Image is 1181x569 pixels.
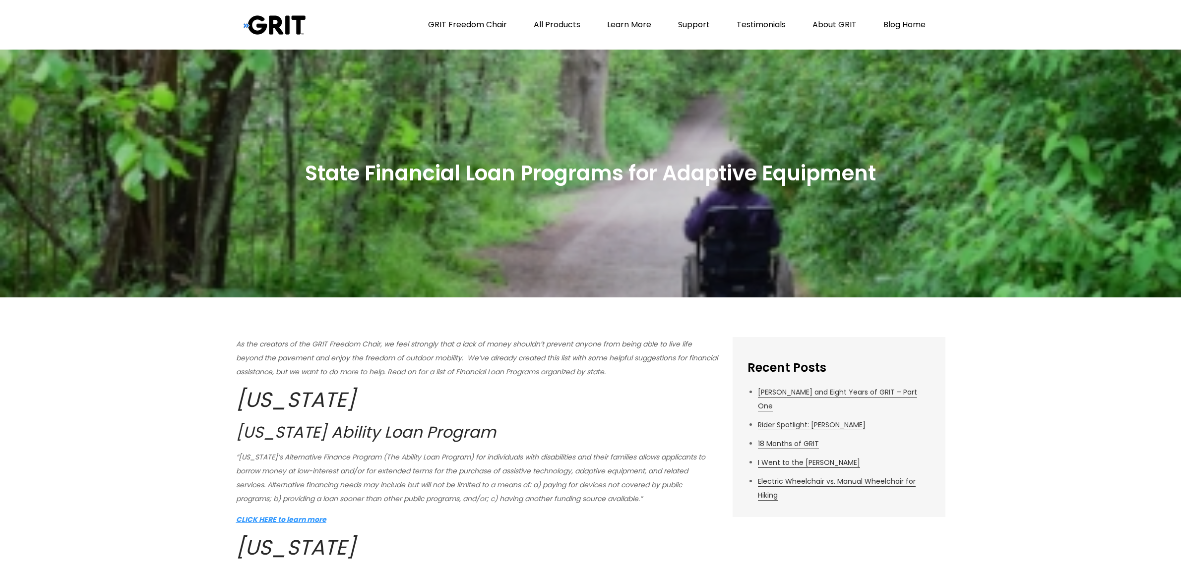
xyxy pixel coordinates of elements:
[236,385,356,414] span: [US_STATE]
[236,514,326,524] a: CLICK HERE to learn more
[747,360,931,375] h2: Recent Posts
[758,476,916,501] a: Electric Wheelchair vs. Manual Wheelchair for Hiking
[244,15,306,35] img: Grit Blog
[236,533,356,562] span: [US_STATE]
[236,339,718,377] span: As the creators of the GRIT Freedom Chair, we feel strongly that a lack of money shouldn’t preven...
[758,420,866,430] a: Rider Spotlight: [PERSON_NAME]
[758,439,819,449] a: 18 Months of GRIT
[236,421,496,443] span: [US_STATE] Ability Loan Program
[305,160,876,187] h2: State Financial Loan Programs for Adaptive Equipment
[758,387,917,411] a: [PERSON_NAME] and Eight Years of GRIT – Part One
[236,452,705,504] span: “[US_STATE]’s Alternative Finance Program (The Ability Loan Program) for individuals with disabil...
[758,457,860,468] a: I Went to the [PERSON_NAME]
